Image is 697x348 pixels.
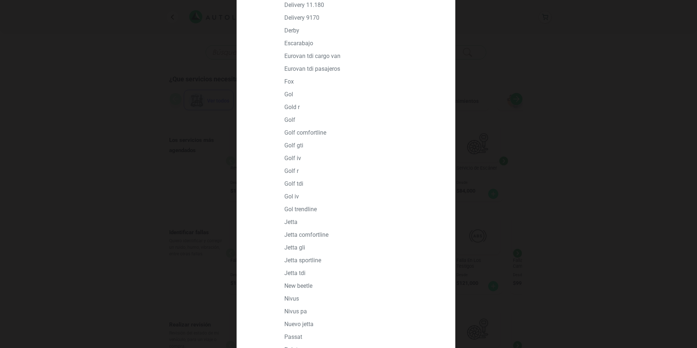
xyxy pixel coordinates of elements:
[284,53,440,59] p: EUROVAN TDI CARGO VAN
[284,295,440,302] p: NIVUS
[284,167,440,174] p: GOLF R
[284,257,440,264] p: JETTA SPORTLINE
[284,231,440,238] p: JETTA COMFORTLINE
[284,244,440,251] p: JETTA GLI
[284,206,440,213] p: GOL TRENDLINE
[284,116,440,123] p: GOLF
[284,321,440,328] p: NUEVO JETTA
[284,91,440,98] p: GOL
[284,65,440,72] p: EUROVAN TDI PASAJEROS
[284,270,440,277] p: JETTA TDI
[284,129,440,136] p: GOLF COMFORTLINE
[284,14,440,21] p: DELIVERY 9170
[284,155,440,162] p: GOLF IV
[284,308,440,315] p: NIVUS PA
[284,27,440,34] p: DERBY
[284,180,440,187] p: GOLF TDI
[284,78,440,85] p: FOX
[284,142,440,149] p: GOLF GTI
[284,1,440,8] p: DELIVERY 11.180
[284,333,440,340] p: PASSAT
[284,193,440,200] p: GOL IV
[284,104,440,111] p: GOLD R
[284,282,440,289] p: NEW BEETLE
[284,40,440,47] p: ESCARABAJO
[284,219,440,225] p: JETTA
